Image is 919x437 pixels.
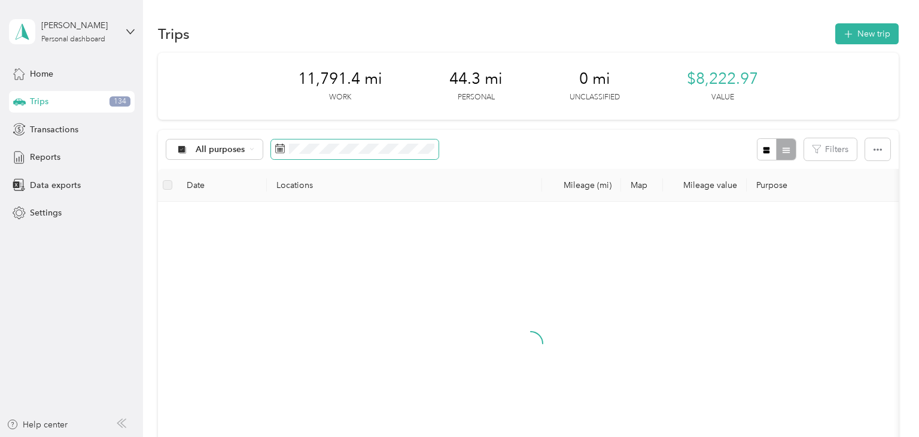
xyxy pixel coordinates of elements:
[835,23,899,44] button: New trip
[30,95,48,108] span: Trips
[852,370,919,437] iframe: Everlance-gr Chat Button Frame
[267,169,542,202] th: Locations
[458,92,495,103] p: Personal
[711,92,734,103] p: Value
[663,169,747,202] th: Mileage value
[542,169,621,202] th: Mileage (mi)
[30,123,78,136] span: Transactions
[7,418,68,431] button: Help center
[804,138,857,160] button: Filters
[30,68,53,80] span: Home
[329,92,351,103] p: Work
[30,207,62,219] span: Settings
[41,36,105,43] div: Personal dashboard
[30,151,60,163] span: Reports
[41,19,116,32] div: [PERSON_NAME]
[158,28,190,40] h1: Trips
[177,169,267,202] th: Date
[687,69,758,89] span: $8,222.97
[747,169,914,202] th: Purpose
[298,69,382,89] span: 11,791.4 mi
[570,92,620,103] p: Unclassified
[109,96,130,107] span: 134
[579,69,610,89] span: 0 mi
[30,179,81,192] span: Data exports
[621,169,663,202] th: Map
[449,69,503,89] span: 44.3 mi
[196,145,245,154] span: All purposes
